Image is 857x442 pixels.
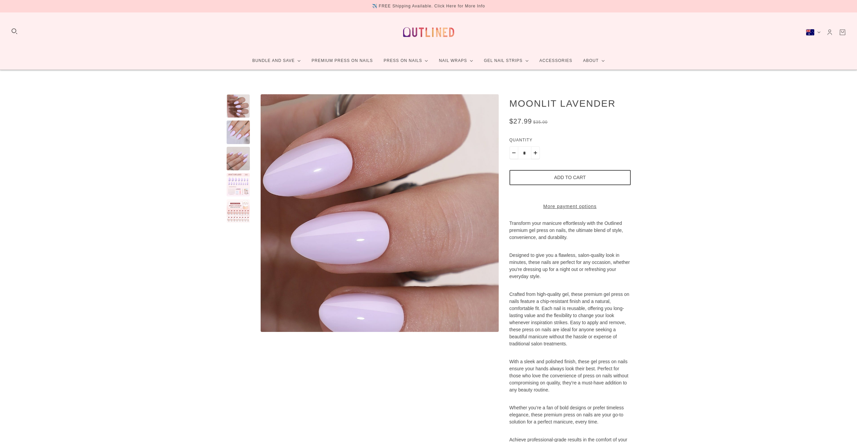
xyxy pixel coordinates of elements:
a: Bundle and Save [247,52,306,70]
modal-trigger: Enlarge product image [261,94,498,332]
a: Cart [839,29,846,36]
p: Transform your manicure effortlessly with the Outlined premium gel press on nails, the ultimate b... [509,220,631,252]
img: Moonlit Lavender [140,27,544,431]
button: Australia [806,29,821,36]
div: ✈️ FREE Shipping Available. Click Here for More Info [372,3,485,10]
a: Outlined [399,18,458,46]
a: About [578,52,610,70]
a: Nail Wraps [433,52,479,70]
a: Premium Press On Nails [306,52,378,70]
p: Whether you’re a fan of bold designs or prefer timeless elegance, these premium press on nails ar... [509,404,631,436]
label: Quantity [509,137,631,146]
span: $35.00 [533,120,548,125]
p: Designed to give you a flawless, salon-quality look in minutes, these nails are perfect for any o... [509,252,631,291]
button: Plus [531,146,540,159]
h1: Moonlit Lavender [509,98,631,109]
a: More payment options [509,203,631,210]
button: Minus [509,146,518,159]
a: Accessories [534,52,578,70]
a: Gel Nail Strips [479,52,534,70]
p: Crafted from high-quality gel, these premium gel press on nails feature a chip-resistant finish a... [509,291,631,358]
p: With a sleek and polished finish, these gel press on nails ensure your hands always look their be... [509,358,631,404]
button: Search [11,28,18,35]
a: Press On Nails [378,52,433,70]
span: $27.99 [509,117,532,125]
button: Add to cart [509,170,631,185]
a: Account [826,29,833,36]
